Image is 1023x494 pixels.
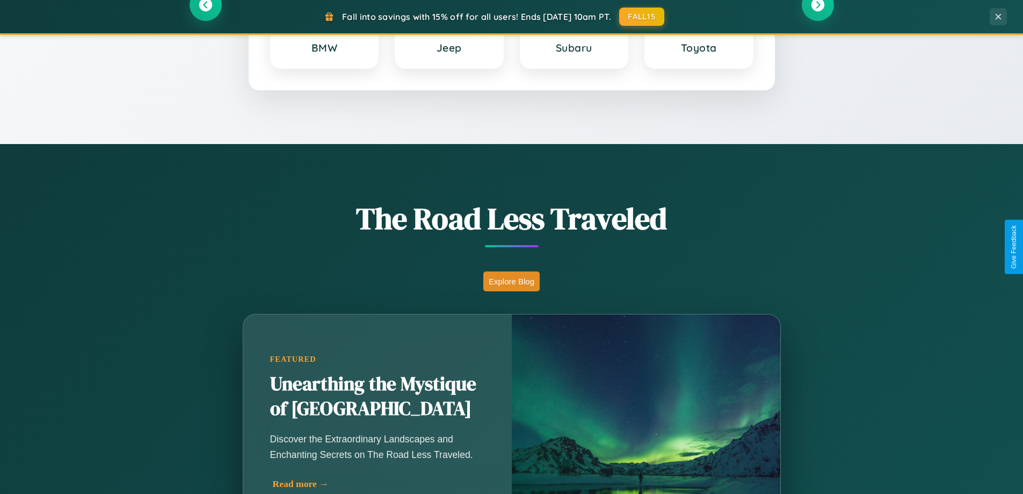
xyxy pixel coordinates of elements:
[656,41,742,54] h3: Toyota
[532,41,617,54] h3: Subaru
[270,372,485,421] h2: Unearthing the Mystique of [GEOGRAPHIC_DATA]
[273,478,488,490] div: Read more →
[282,41,367,54] h3: BMW
[190,198,834,239] h1: The Road Less Traveled
[1010,225,1018,269] div: Give Feedback
[270,355,485,364] div: Featured
[619,8,664,26] button: FALL15
[270,432,485,462] p: Discover the Extraordinary Landscapes and Enchanting Secrets on The Road Less Traveled.
[342,11,611,22] span: Fall into savings with 15% off for all users! Ends [DATE] 10am PT.
[483,271,540,291] button: Explore Blog
[407,41,492,54] h3: Jeep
